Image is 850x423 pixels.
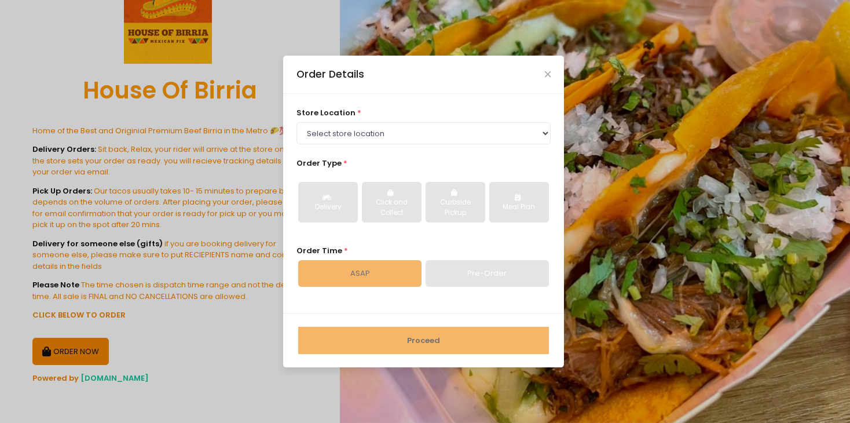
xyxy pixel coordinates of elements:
button: Proceed [298,327,549,355]
button: Click and Collect [362,182,422,223]
span: Order Type [296,158,342,169]
div: Curbside Pickup [434,198,477,218]
div: Click and Collect [370,198,413,218]
div: Order Details [296,67,364,82]
span: store location [296,107,356,118]
button: Curbside Pickup [426,182,485,223]
button: Meal Plan [489,182,549,223]
div: Meal Plan [497,202,541,213]
button: Close [545,71,551,77]
div: Delivery [306,202,350,213]
button: Delivery [298,182,358,223]
span: Order Time [296,245,342,256]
